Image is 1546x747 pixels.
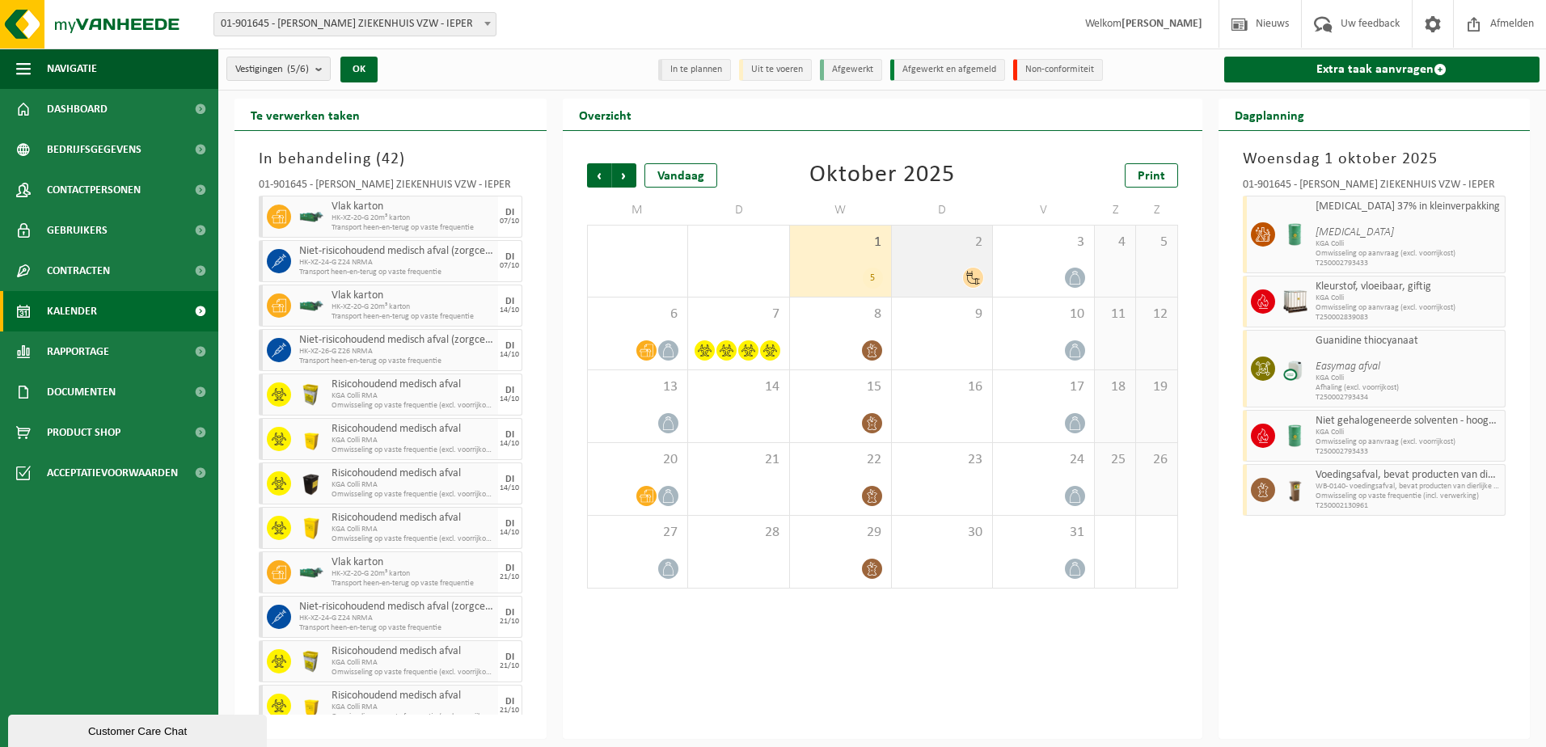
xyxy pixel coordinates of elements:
[688,196,790,225] td: D
[1103,306,1127,323] span: 11
[1316,393,1502,403] span: T250002793434
[505,563,514,573] div: DI
[332,556,494,569] span: Vlak karton
[1001,524,1086,542] span: 31
[1316,383,1502,393] span: Afhaling (excl. voorrijkost)
[332,512,494,525] span: Risicohoudend medisch afval
[332,378,494,391] span: Risicohoudend medisch afval
[1316,482,1502,492] span: WB-0140- voedingsafval, bevat producten van dierlijke oorspr
[332,579,494,589] span: Transport heen-en-terug op vaste frequentie
[8,711,270,747] iframe: chat widget
[658,59,731,81] li: In te plannen
[47,291,97,331] span: Kalender
[234,99,376,130] h2: Te verwerken taken
[299,623,494,633] span: Transport heen-en-terug op vaste frequentie
[500,351,519,359] div: 14/10
[332,490,494,500] span: Omwisseling op vaste frequentie (excl. voorrijkost)
[505,652,514,662] div: DI
[47,129,142,170] span: Bedrijfsgegevens
[596,451,680,469] span: 20
[47,453,178,493] span: Acceptatievoorwaarden
[505,475,514,484] div: DI
[892,196,994,225] td: D
[900,378,985,396] span: 16
[696,378,781,396] span: 14
[505,252,514,262] div: DI
[332,436,494,445] span: KGA Colli RMA
[587,163,611,188] span: Vorige
[696,306,781,323] span: 7
[332,213,494,223] span: HK-XZ-20-G 20m³ karton
[299,471,323,496] img: LP-SB-00050-HPE-51
[1103,451,1127,469] span: 25
[47,170,141,210] span: Contactpersonen
[47,89,108,129] span: Dashboard
[500,529,519,537] div: 14/10
[1316,373,1502,383] span: KGA Colli
[1283,289,1307,314] img: PB-IC-1000-HPE-00-02
[809,163,955,188] div: Oktober 2025
[1316,259,1502,268] span: T250002793433
[47,372,116,412] span: Documenten
[500,662,519,670] div: 21/10
[820,59,882,81] li: Afgewerkt
[1136,196,1177,225] td: Z
[1144,378,1168,396] span: 19
[1283,222,1307,247] img: LP-LD-00200-MET-21
[500,262,519,270] div: 07/10
[644,163,717,188] div: Vandaag
[596,378,680,396] span: 13
[993,196,1095,225] td: V
[505,519,514,529] div: DI
[900,524,985,542] span: 30
[1103,234,1127,251] span: 4
[612,163,636,188] span: Volgende
[798,451,883,469] span: 22
[505,430,514,440] div: DI
[1283,478,1307,502] img: WB-0140-HPE-BN-01
[332,525,494,534] span: KGA Colli RMA
[340,57,378,82] button: OK
[1138,170,1165,183] span: Print
[332,391,494,401] span: KGA Colli RMA
[1316,249,1502,259] span: Omwisseling op aanvraag (excl. voorrijkost)
[500,573,519,581] div: 21/10
[1316,281,1502,293] span: Kleurstof, vloeibaar, giftig
[259,147,522,171] h3: In behandeling ( )
[505,208,514,217] div: DI
[47,49,97,89] span: Navigatie
[1316,361,1380,373] i: Easymag afval
[299,347,494,357] span: HK-XZ-26-G Z26 NRMA
[1013,59,1103,81] li: Non-conformiteit
[299,649,323,673] img: LP-SB-00045-CRB-21
[332,703,494,712] span: KGA Colli RMA
[214,13,496,36] span: 01-901645 - JAN YPERMAN ZIEKENHUIS VZW - IEPER
[900,234,985,251] span: 2
[287,64,309,74] count: (5/6)
[1243,179,1506,196] div: 01-901645 - [PERSON_NAME] ZIEKENHUIS VZW - IEPER
[900,306,985,323] span: 9
[299,300,323,312] img: HK-XZ-20-GN-01
[1125,163,1178,188] a: Print
[47,331,109,372] span: Rapportage
[299,334,494,347] span: Niet-risicohoudend medisch afval (zorgcentra)
[505,386,514,395] div: DI
[382,151,399,167] span: 42
[235,57,309,82] span: Vestigingen
[500,440,519,448] div: 14/10
[332,445,494,455] span: Omwisseling op vaste frequentie (excl. voorrijkost)
[798,524,883,542] span: 29
[1316,447,1502,457] span: T250002793433
[596,524,680,542] span: 27
[1103,378,1127,396] span: 18
[47,412,120,453] span: Product Shop
[505,341,514,351] div: DI
[1144,306,1168,323] span: 12
[332,668,494,677] span: Omwisseling op vaste frequentie (excl. voorrijkost)
[1316,239,1502,249] span: KGA Colli
[299,357,494,366] span: Transport heen-en-terug op vaste frequentie
[1144,234,1168,251] span: 5
[1316,469,1502,482] span: Voedingsafval, bevat producten van dierlijke oorsprong, onverpakt, categorie 3
[739,59,812,81] li: Uit te voeren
